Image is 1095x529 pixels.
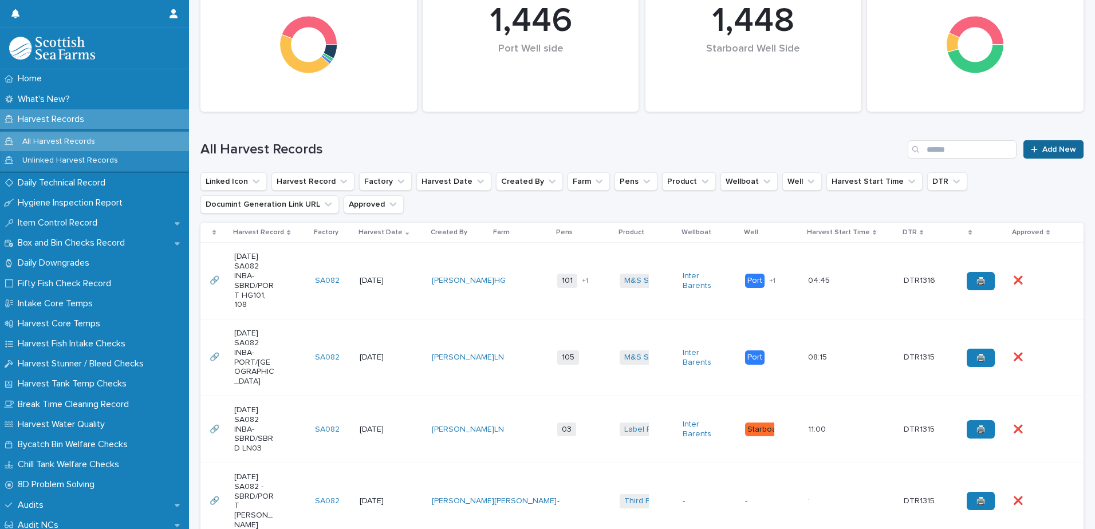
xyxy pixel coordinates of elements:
[904,494,937,506] p: DTR1315
[967,349,995,367] a: 🖨️
[967,272,995,290] a: 🖨️
[315,353,340,362] a: SA082
[234,405,275,453] p: [DATE] SA082 INBA-SBRD/SBRD LN03
[13,500,53,511] p: Audits
[976,277,986,285] span: 🖨️
[431,226,467,239] p: Created By
[13,479,104,490] p: 8D Problem Solving
[432,353,494,362] a: [PERSON_NAME]
[13,439,137,450] p: Bycatch Bin Welfare Checks
[904,423,937,435] p: DTR1315
[13,94,79,105] p: What's New?
[496,172,563,191] button: Created By
[9,37,95,60] img: mMrefqRFQpe26GRNOUkG
[615,172,657,191] button: Pens
[13,114,93,125] p: Harvest Records
[808,350,829,362] p: 08:15
[13,218,107,228] p: Item Control Record
[234,329,275,386] p: [DATE] SA082 INBA-PORT/[GEOGRAPHIC_DATA]
[13,419,114,430] p: Harvest Water Quality
[665,1,842,42] div: 1,448
[200,396,1084,463] tr: 🔗🔗 [DATE] SA082 INBA-SBRD/SBRD LN03SA082 [DATE][PERSON_NAME] LN 03Label Rouge Inter Barents Starb...
[494,276,506,286] a: HG
[557,350,579,365] span: 105
[13,238,134,248] p: Box and Bin Checks Record
[1013,494,1025,506] p: ❌
[210,274,222,286] p: 🔗
[416,172,491,191] button: Harvest Date
[683,496,723,506] p: -
[314,226,338,239] p: Factory
[1013,350,1025,362] p: ❌
[344,195,404,214] button: Approved
[682,226,711,239] p: Wellboat
[1012,226,1043,239] p: Approved
[494,353,504,362] a: LN
[432,496,494,506] a: [PERSON_NAME]
[744,226,758,239] p: Well
[665,43,842,79] div: Starboard Well Side
[442,1,620,42] div: 1,446
[1023,140,1084,159] a: Add New
[683,348,723,368] a: Inter Barents
[619,226,644,239] p: Product
[432,425,494,435] a: [PERSON_NAME]
[808,423,828,435] p: 11:00
[1013,423,1025,435] p: ❌
[557,274,577,288] span: 101
[13,258,99,269] p: Daily Downgrades
[233,226,284,239] p: Harvest Record
[315,425,340,435] a: SA082
[557,496,598,506] p: -
[200,319,1084,396] tr: 🔗🔗 [DATE] SA082 INBA-PORT/[GEOGRAPHIC_DATA]SA082 [DATE][PERSON_NAME] LN 105M&S Select Inter Baren...
[210,423,222,435] p: 🔗
[807,226,870,239] p: Harvest Start Time
[200,243,1084,319] tr: 🔗🔗 [DATE] SA082 INBA-SBRD/PORT HG101, 108SA082 [DATE][PERSON_NAME] HG 101+1M&S Select Inter Baren...
[360,496,400,506] p: [DATE]
[927,172,967,191] button: DTR
[360,353,400,362] p: [DATE]
[210,350,222,362] p: 🔗
[556,226,573,239] p: Pens
[13,156,127,165] p: Unlinked Harvest Records
[568,172,610,191] button: Farm
[442,43,620,79] div: Port Well side
[826,172,923,191] button: Harvest Start Time
[13,318,109,329] p: Harvest Core Temps
[13,459,128,470] p: Chill Tank Welfare Checks
[745,423,786,437] div: Starboard
[360,276,400,286] p: [DATE]
[234,252,275,310] p: [DATE] SA082 INBA-SBRD/PORT HG101, 108
[494,496,557,506] a: [PERSON_NAME]
[200,195,339,214] button: Documint Generation Link URL
[683,271,723,291] a: Inter Barents
[13,177,115,188] p: Daily Technical Record
[359,226,403,239] p: Harvest Date
[967,492,995,510] a: 🖨️
[769,278,775,285] span: + 1
[13,198,132,208] p: Hygiene Inspection Report
[745,496,786,506] p: -
[624,353,667,362] a: M&S Select
[662,172,716,191] button: Product
[557,423,576,437] span: 03
[624,496,694,506] a: Third Party Salmon
[13,298,102,309] p: Intake Core Temps
[13,137,104,147] p: All Harvest Records
[13,278,120,289] p: Fifty Fish Check Record
[904,274,938,286] p: DTR1316
[976,354,986,362] span: 🖨️
[13,358,153,369] p: Harvest Stunner / Bleed Checks
[967,420,995,439] a: 🖨️
[624,425,671,435] a: Label Rouge
[315,276,340,286] a: SA082
[745,350,765,365] div: Port
[271,172,355,191] button: Harvest Record
[908,140,1017,159] input: Search
[745,274,765,288] div: Port
[976,497,986,505] span: 🖨️
[359,172,412,191] button: Factory
[200,141,903,158] h1: All Harvest Records
[782,172,822,191] button: Well
[1042,145,1076,153] span: Add New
